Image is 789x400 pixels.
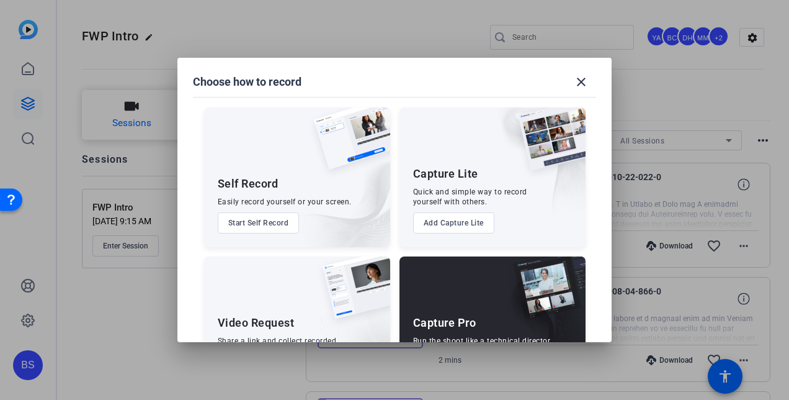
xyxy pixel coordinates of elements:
h1: Choose how to record [193,75,301,89]
img: embarkstudio-self-record.png [282,134,390,247]
div: Video Request [218,316,295,330]
div: Easily record yourself or your screen. [218,197,352,207]
div: Quick and simple way to record yourself with others. [413,187,527,207]
img: embarkstudio-capture-lite.png [475,107,586,232]
div: Capture Lite [413,166,478,181]
img: capture-pro.png [504,257,586,332]
div: Capture Pro [413,316,476,330]
img: ugc-content.png [313,257,390,332]
div: Run the shoot like a technical director, with more advanced controls available. [413,336,556,356]
button: Add Capture Lite [413,212,494,234]
div: Share a link and collect recorded responses anywhere, anytime. [218,336,337,356]
img: capture-lite.png [509,107,586,183]
mat-icon: close [574,75,589,89]
img: self-record.png [305,107,390,182]
img: embarkstudio-capture-pro.png [494,272,586,396]
div: Self Record [218,176,279,191]
button: Start Self Record [218,212,300,234]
